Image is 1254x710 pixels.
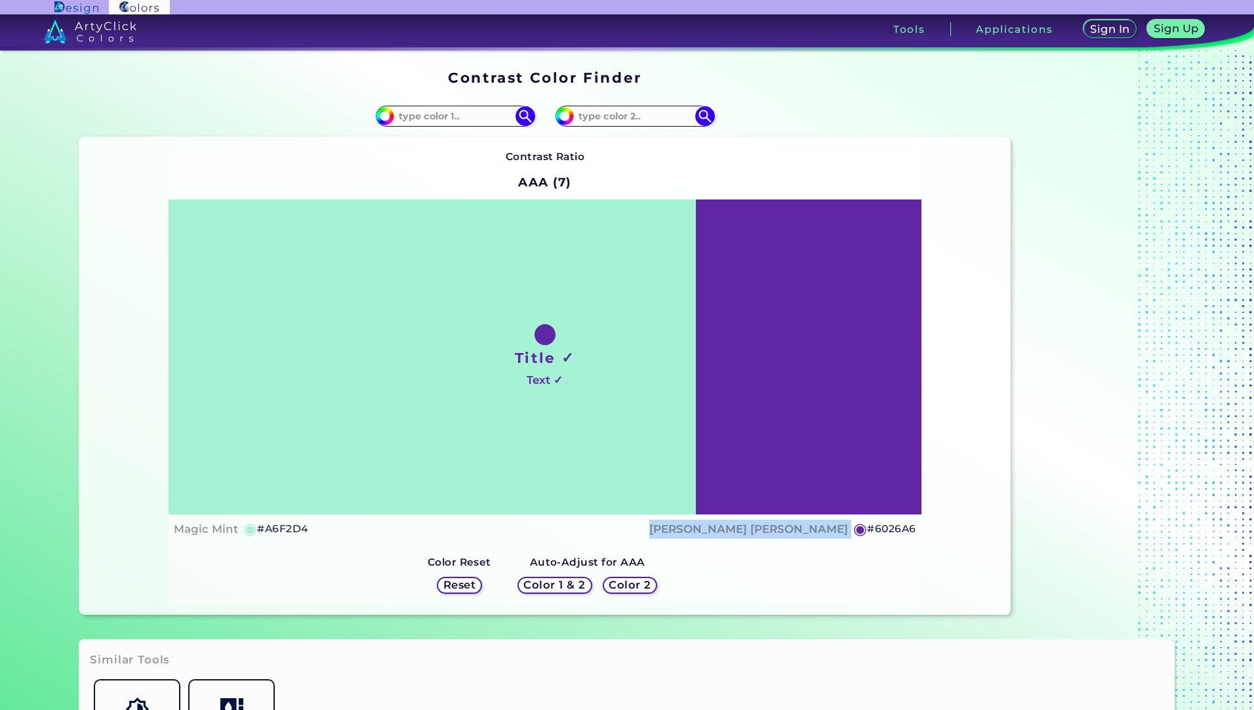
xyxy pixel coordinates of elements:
[54,1,98,14] img: ArtyClick Design logo
[44,20,136,43] img: logo_artyclick_colors_white.svg
[1082,20,1139,39] a: Sign In
[442,579,476,591] h5: Reset
[174,520,238,539] h4: Magic Mint
[1089,24,1131,35] h5: Sign In
[516,106,535,126] img: icon search
[257,520,308,537] h5: #A6F2D4
[649,520,848,539] h4: [PERSON_NAME] [PERSON_NAME]
[1146,20,1206,39] a: Sign Up
[428,556,491,568] strong: Color Reset
[867,520,916,537] h5: #6026A6
[448,68,641,87] h1: Contrast Color Finder
[512,168,577,197] h2: AAA (7)
[893,24,925,34] h3: Tools
[1016,64,1180,620] iframe: Advertisement
[394,108,516,125] input: type color 1..
[522,579,587,591] h5: Color 1 & 2
[976,24,1053,34] h3: Applications
[515,348,575,367] h1: Title ✓
[1152,23,1200,34] h5: Sign Up
[574,108,696,125] input: type color 2..
[695,106,715,126] img: icon search
[853,521,868,537] h5: ◉
[243,521,258,537] h5: ◉
[608,579,653,591] h5: Color 2
[506,150,585,163] strong: Contrast Ratio
[530,556,645,568] strong: Auto-Adjust for AAA
[527,371,563,390] h4: Text ✓
[90,652,170,668] h3: Similar Tools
